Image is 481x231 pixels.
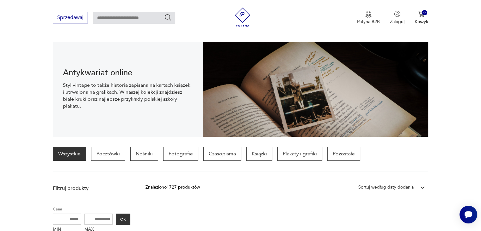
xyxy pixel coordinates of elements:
[390,11,404,25] button: Zaloguj
[53,12,88,23] button: Sprzedawaj
[145,184,200,191] div: Znaleziono 1727 produktów
[365,11,372,18] img: Ikona medalu
[233,8,252,27] img: Patyna - sklep z meblami i dekoracjami vintage
[91,147,125,161] a: Pocztówki
[357,11,380,25] a: Ikona medaluPatyna B2B
[163,147,198,161] a: Fotografie
[130,147,158,161] a: Nośniki
[415,11,428,25] button: 0Koszyk
[53,185,130,192] p: Filtruj produkty
[394,11,400,17] img: Ikonka użytkownika
[53,147,86,161] a: Wszystkie
[422,10,427,16] div: 0
[164,14,172,21] button: Szukaj
[53,206,130,213] p: Cena
[357,11,380,25] button: Patyna B2B
[277,147,322,161] a: Plakaty i grafiki
[246,147,272,161] a: Książki
[63,82,193,109] p: Styl vintage to także historia zapisana na kartach książek i utrwalona na grafikach. W naszej kol...
[357,19,380,25] p: Patyna B2B
[358,184,414,191] div: Sortuj według daty dodania
[203,42,428,137] img: c8a9187830f37f141118a59c8d49ce82.jpg
[327,147,360,161] a: Pozostałe
[415,19,428,25] p: Koszyk
[203,147,241,161] a: Czasopisma
[459,206,477,223] iframe: Smartsupp widget button
[418,11,424,17] img: Ikona koszyka
[116,214,130,225] button: OK
[63,69,193,77] h1: Antykwariat online
[53,16,88,20] a: Sprzedawaj
[390,19,404,25] p: Zaloguj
